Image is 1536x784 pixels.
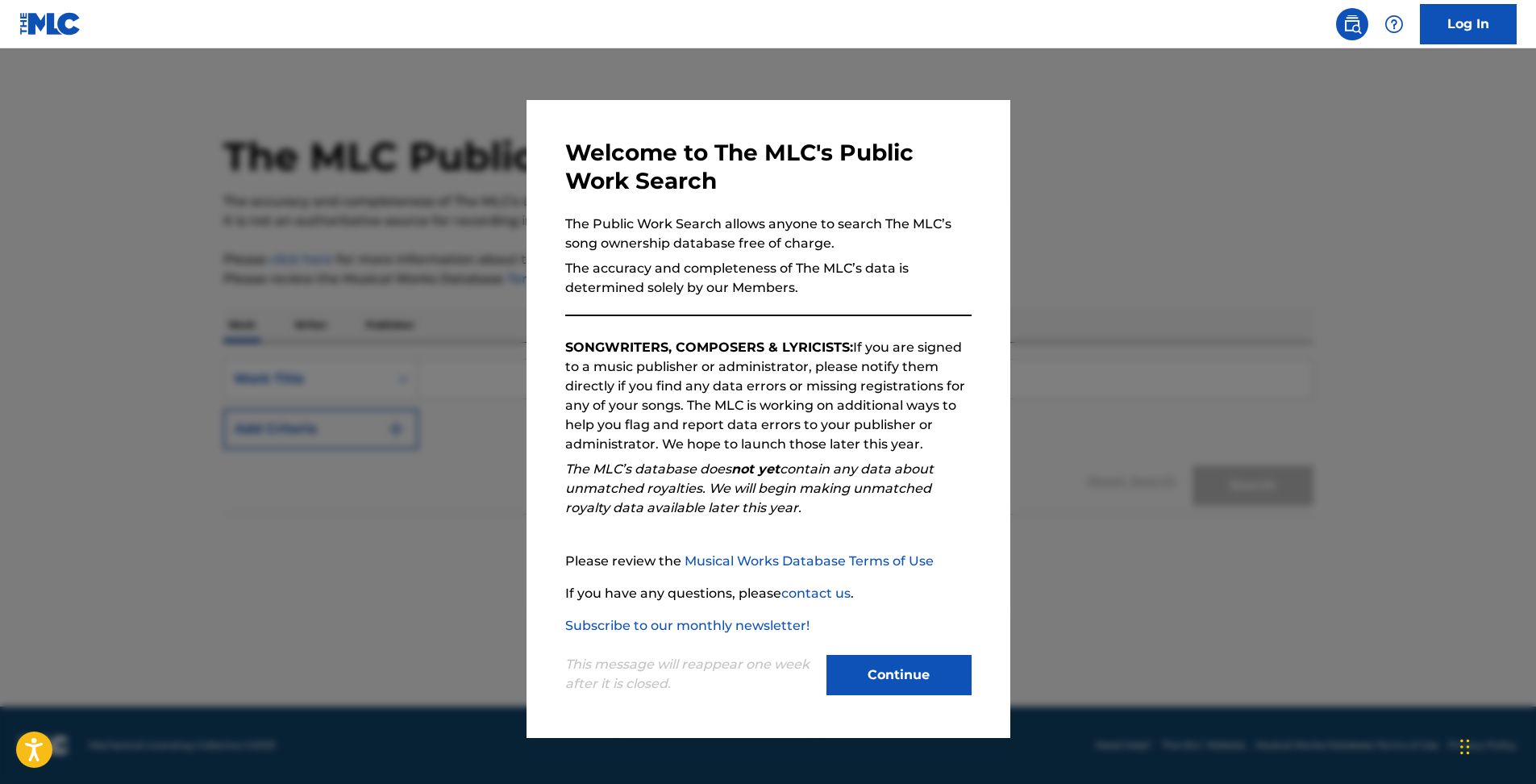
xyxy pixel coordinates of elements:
[565,139,972,195] h3: Welcome to The MLC's Public Work Search
[1455,707,1536,784] iframe: Chat Widget
[1336,8,1368,40] a: Public Search
[1420,4,1517,44] a: Log In
[1384,15,1404,34] img: help
[1342,15,1362,34] img: search
[565,215,972,253] p: The Public Work Search allows anyone to search The MLC’s song ownership database free of charge.
[826,655,972,695] button: Continue
[565,584,972,603] p: If you have any questions, please .
[731,461,780,477] strong: not yet
[565,340,853,355] strong: SONGWRITERS, COMPOSERS & LYRICISTS:
[781,586,851,601] a: contact us
[19,12,81,35] img: MLC Logo
[1460,723,1470,771] div: ドラッグ
[565,552,972,571] p: Please review the
[565,338,972,454] p: If you are signed to a music publisher or administrator, please notify them directly if you find ...
[565,655,817,694] p: This message will reappear one week after it is closed.
[565,461,934,515] em: The MLC’s database does contain any data about unmatched royalties. We will begin making unmatche...
[1378,8,1410,40] div: Help
[565,259,972,298] p: The accuracy and completeness of The MLC’s data is determined solely by our Members.
[565,618,810,633] a: Subscribe to our monthly newsletter!
[685,553,934,569] a: Musical Works Database Terms of Use
[1455,707,1536,784] div: チャットウィジェット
